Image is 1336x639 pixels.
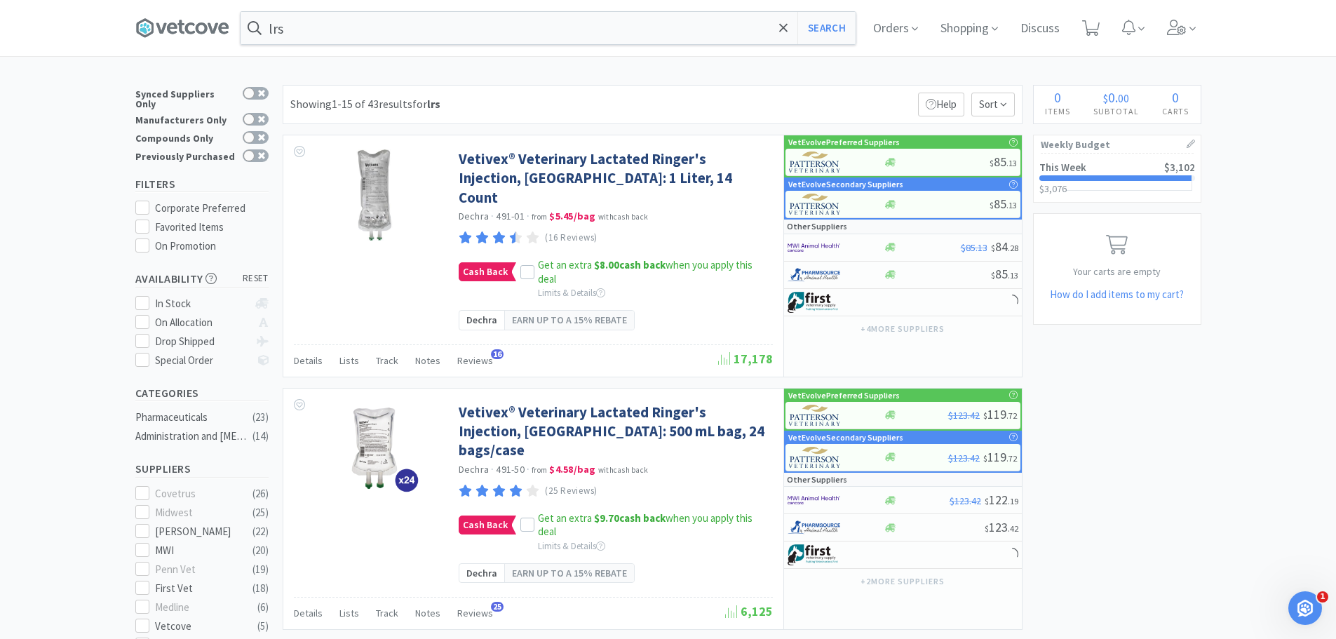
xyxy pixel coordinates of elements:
[491,349,504,359] span: 16
[918,93,964,116] p: Help
[135,271,269,287] h5: Availability
[459,403,769,460] a: Vetivex® Veterinary Lactated Ringer's Injection, [GEOGRAPHIC_DATA]: 500 mL bag, 24 bags/case
[135,409,249,426] div: Pharmaceuticals
[135,131,236,143] div: Compounds Only
[135,87,236,109] div: Synced Suppliers Only
[948,409,980,422] span: $123.42
[990,154,1017,170] span: 85
[1288,591,1322,625] iframe: Intercom live chat
[1006,410,1017,421] span: . 72
[991,238,1018,255] span: 84
[241,12,856,44] input: Search by item, sku, manufacturer, ingredient, size...
[985,496,989,506] span: $
[718,351,773,367] span: 17,178
[788,177,903,191] p: VetEvolve Secondary Suppliers
[991,266,1018,282] span: 85
[991,243,995,253] span: $
[496,210,525,222] span: 491-01
[990,196,1017,212] span: 85
[459,210,490,222] a: Dechra
[155,333,248,350] div: Drop Shipped
[527,210,529,222] span: ·
[155,618,242,635] div: Vetcove
[290,95,440,114] div: Showing 1-15 of 43 results
[339,607,359,619] span: Lists
[376,354,398,367] span: Track
[549,463,595,476] strong: $4.58 / bag
[985,492,1018,508] span: 122
[1082,90,1151,105] div: .
[787,473,847,486] p: Other Suppliers
[1054,88,1061,106] span: 0
[412,97,440,111] span: for
[853,572,951,591] button: +2more suppliers
[594,511,619,525] span: $9.70
[788,135,900,149] p: VetEvolve Preferred Suppliers
[459,263,511,281] span: Cash Back
[329,403,420,494] img: 03b80e3a8e4243898097e020f9c46449_407147.png
[538,511,753,539] span: Get an extra when you apply this deal
[788,237,840,258] img: f6b2451649754179b5b4e0c70c3f7cb0_2.png
[457,607,493,619] span: Reviews
[155,238,269,255] div: On Promotion
[549,210,595,222] strong: $5.45 / bag
[1172,88,1179,106] span: 0
[538,287,605,299] span: Limits & Details
[788,292,840,313] img: 67d67680309e4a0bb49a5ff0391dcc42_6.png
[788,544,840,565] img: 67d67680309e4a0bb49a5ff0391dcc42_6.png
[155,561,242,578] div: Penn Vet
[950,495,981,507] span: $123.42
[459,310,635,330] a: DechraEarn up to a 15% rebate
[512,312,627,328] span: Earn up to a 15% rebate
[294,354,323,367] span: Details
[1151,105,1201,118] h4: Carts
[135,428,249,445] div: Administration and [MEDICAL_DATA]
[985,523,989,534] span: $
[155,485,242,502] div: Covetrus
[459,563,635,583] a: DechraEarn up to a 15% rebate
[788,389,900,402] p: VetEvolve Preferred Suppliers
[329,149,420,241] img: f56e5e7a3beb4ab99e35f8a14e94ba42_399566.jpeg
[135,113,236,125] div: Manufacturers Only
[983,453,987,464] span: $
[252,428,269,445] div: ( 14 )
[415,607,440,619] span: Notes
[725,603,773,619] span: 6,125
[788,431,903,444] p: VetEvolve Secondary Suppliers
[538,258,753,285] span: Get an extra when you apply this deal
[1034,154,1201,202] a: This Week$3,102$3,076
[1039,182,1067,195] span: $3,076
[1006,453,1017,464] span: . 72
[990,158,994,168] span: $
[155,599,242,616] div: Medline
[1034,286,1201,303] h5: How do I add items to my cart?
[466,565,497,581] span: Dechra
[155,504,242,521] div: Midwest
[376,607,398,619] span: Track
[252,561,269,578] div: ( 19 )
[459,516,511,534] span: Cash Back
[598,465,648,475] span: with cash back
[252,409,269,426] div: ( 23 )
[1015,22,1065,35] a: Discuss
[155,200,269,217] div: Corporate Preferred
[948,452,980,464] span: $123.42
[532,212,547,222] span: from
[983,449,1017,465] span: 119
[466,312,497,328] span: Dechra
[1008,270,1018,281] span: . 13
[1006,158,1017,168] span: . 13
[257,599,269,616] div: ( 6 )
[496,463,525,476] span: 491-50
[1008,496,1018,506] span: . 19
[252,485,269,502] div: ( 26 )
[252,542,269,559] div: ( 20 )
[459,463,490,476] a: Dechra
[135,461,269,477] h5: Suppliers
[788,264,840,285] img: 7915dbd3f8974342a4dc3feb8efc1740_58.png
[135,149,236,161] div: Previously Purchased
[491,602,504,612] span: 25
[853,319,951,339] button: +4more suppliers
[538,540,605,552] span: Limits & Details
[135,176,269,192] h5: Filters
